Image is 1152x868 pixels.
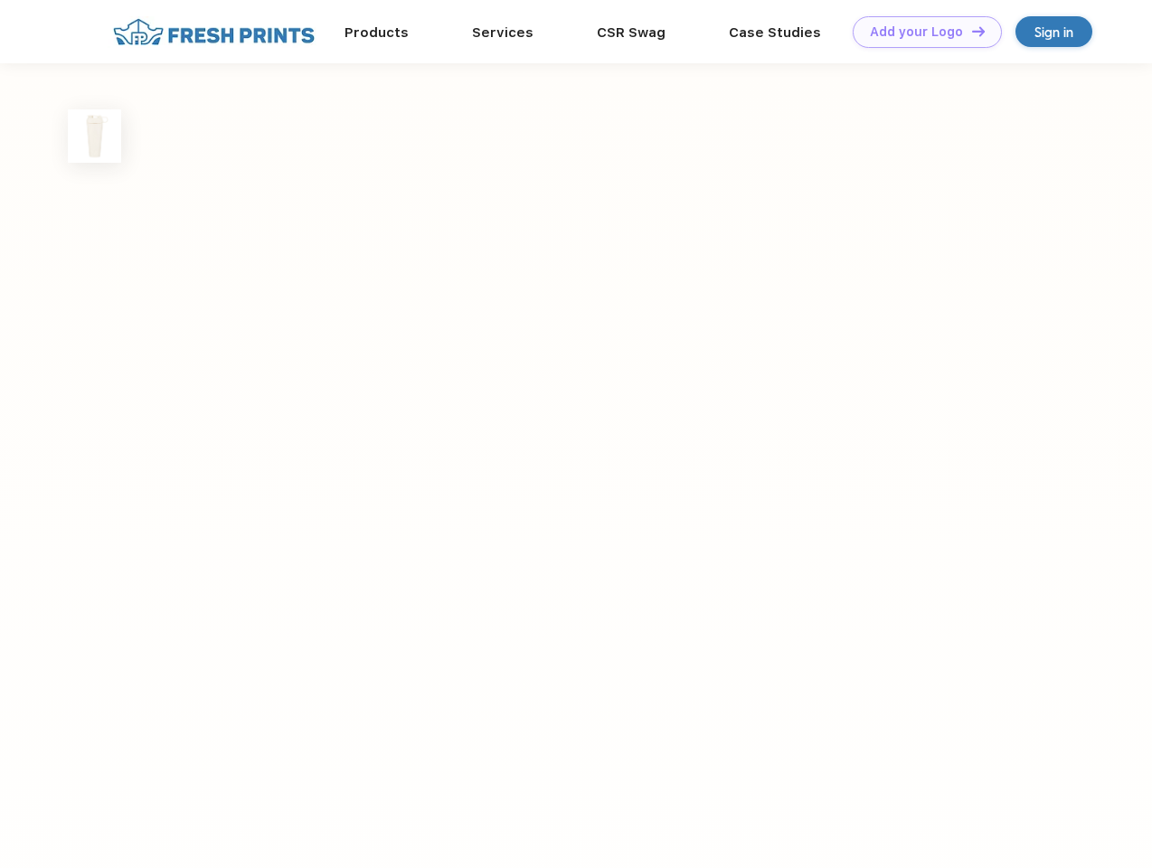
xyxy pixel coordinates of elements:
a: Sign in [1015,16,1092,47]
div: Sign in [1034,22,1073,42]
img: fo%20logo%202.webp [108,16,320,48]
div: Add your Logo [870,24,963,40]
a: Products [345,24,409,41]
img: DT [972,26,985,36]
img: func=resize&h=100 [68,109,121,163]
